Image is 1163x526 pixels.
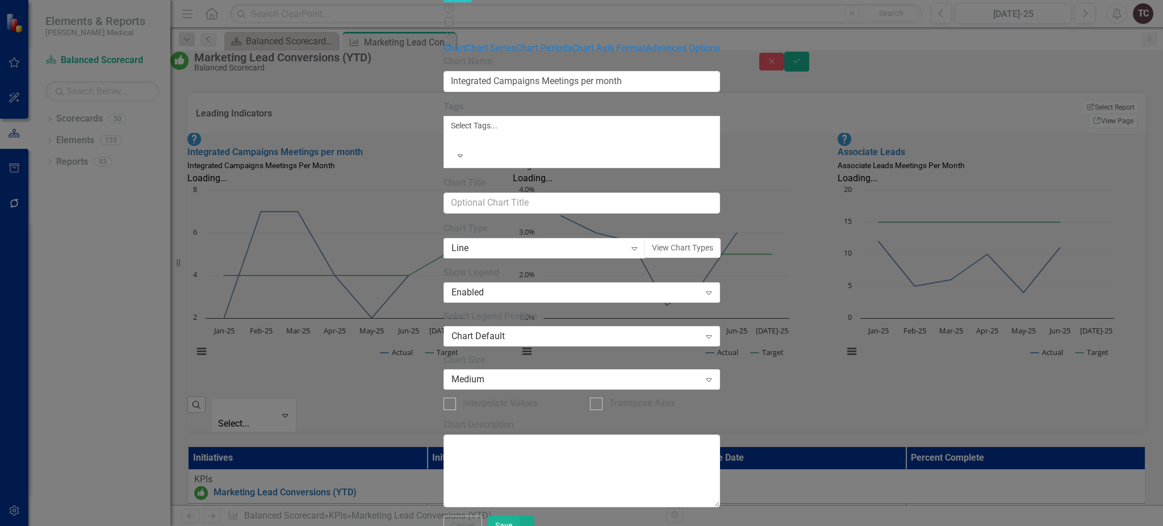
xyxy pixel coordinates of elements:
[451,120,713,131] div: Select Tags...
[444,310,720,323] label: Select Legend Position
[645,238,721,258] button: View Chart Types
[451,286,700,299] div: Enabled
[466,43,516,53] a: Chart Series
[451,242,626,255] div: Line
[444,43,466,53] a: Chart
[516,43,572,53] a: Chart Periods
[646,43,720,53] a: Advanced Options
[444,419,720,432] label: Chart Description
[444,193,720,214] input: Optional Chart Title
[451,373,700,386] div: Medium
[609,397,675,410] div: Transpose Axes
[444,266,720,279] label: Show Legend
[444,55,720,68] label: Chart Name
[444,222,720,235] label: Chart Type
[451,329,700,343] div: Chart Default
[463,397,538,410] div: Interpolate Values
[444,354,720,367] label: Chart Size
[572,43,646,53] a: Chart Axis Format
[444,177,720,190] label: Chart Title
[444,101,720,114] label: Tags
